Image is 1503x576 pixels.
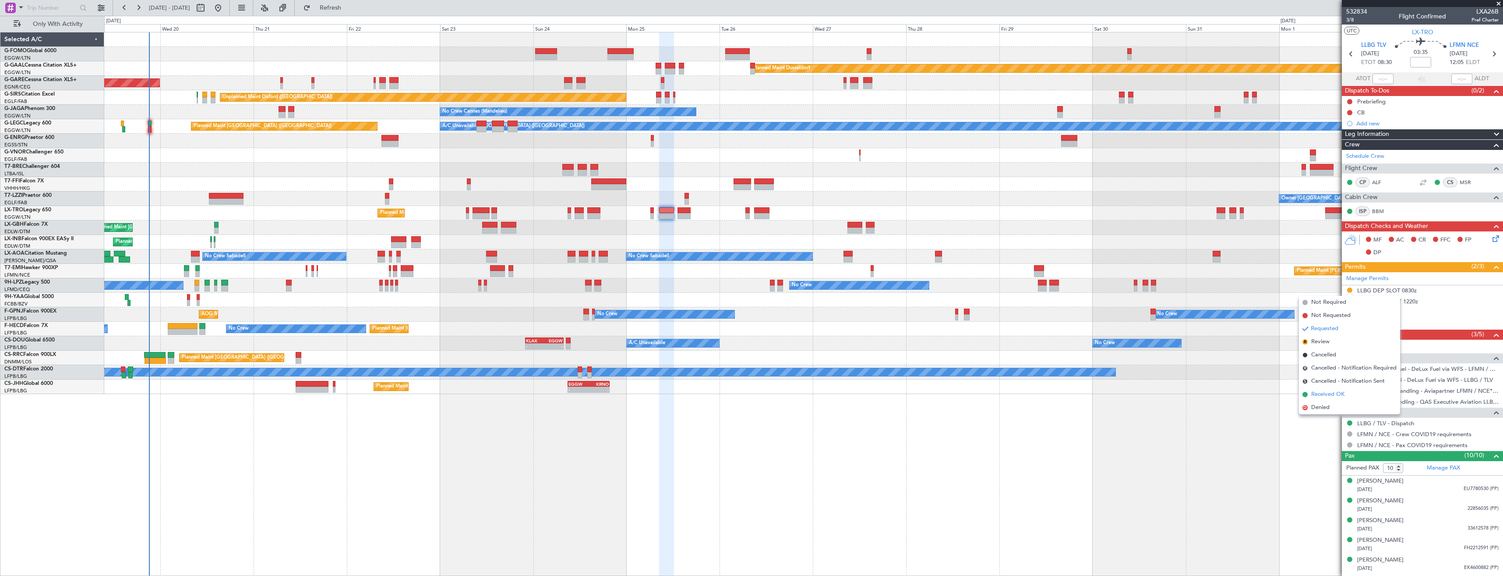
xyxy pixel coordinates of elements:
a: CS-DOUGlobal 6500 [4,338,55,343]
button: UTC [1344,27,1359,35]
a: Schedule Crew [1346,152,1384,161]
div: No Crew [792,279,812,292]
span: Flight Crew [1345,164,1377,174]
span: 9H-YAA [4,294,24,299]
a: EGLF/FAB [4,156,27,163]
div: Wed 20 [160,24,254,32]
span: Crew [1345,140,1360,150]
a: LLBG / TLV - Handling - QAS Executive Aviation LLBG / TLV [1357,398,1499,405]
span: G-JAGA [4,106,25,111]
span: T7-EMI [4,265,21,270]
a: LFPB/LBG [4,330,27,336]
a: LFMN / NCE - Handling - Aviapartner LFMN / NCE*****MY HANDLING**** [1357,387,1499,395]
div: Wed 27 [813,24,906,32]
div: Prebriefing [1357,98,1386,105]
a: T7-FFIFalcon 7X [4,178,44,184]
div: Flight Confirmed [1399,12,1446,21]
a: LX-TROLegacy 650 [4,207,51,213]
a: VHHH/HKG [4,185,30,192]
span: F-HECD [4,323,24,328]
div: A/C Unavailable [GEOGRAPHIC_DATA] ([GEOGRAPHIC_DATA]) [442,120,585,133]
div: [PERSON_NAME] [1357,516,1404,525]
span: G-SIRS [4,92,21,97]
a: [PERSON_NAME]/QSA [4,257,56,264]
a: G-VNORChallenger 650 [4,149,64,155]
span: EK4600882 (PP) [1464,564,1499,572]
a: EGSS/STN [4,142,28,148]
span: LFMN NCE [1450,41,1479,50]
span: 08:30 [1378,58,1392,67]
span: ETOT [1361,58,1376,67]
span: Cancelled [1311,351,1336,359]
a: LFMD/CEQ [4,286,30,293]
span: FH2212591 (PP) [1464,544,1499,552]
span: R [1302,339,1308,345]
span: CR [1418,236,1426,245]
span: T7-FFI [4,178,20,184]
span: Dispatch Checks and Weather [1345,221,1428,231]
span: LLBG TLV [1361,41,1387,50]
div: CB [1357,109,1365,116]
div: Fri 22 [347,24,440,32]
span: CS-RRC [4,352,23,357]
a: LFMN/NCE [4,272,30,278]
a: LFPB/LBG [4,373,27,380]
span: [DATE] [1357,565,1372,572]
span: [DATE] [1450,50,1468,58]
div: Planned Maint [PERSON_NAME] [1297,264,1370,277]
span: LX-INB [4,236,21,242]
span: LXA26B [1471,7,1499,16]
div: Sat 30 [1093,24,1186,32]
div: Sun 31 [1186,24,1279,32]
span: 9H-LPZ [4,280,22,285]
span: (3/5) [1471,330,1484,339]
input: --:-- [1372,74,1394,84]
div: CP [1355,178,1370,187]
a: LFPB/LBG [4,315,27,322]
div: - [568,387,589,392]
span: MF [1373,236,1382,245]
span: G-GARE [4,77,25,82]
span: 532834 [1346,7,1367,16]
button: Refresh [299,1,352,15]
a: EDLW/DTM [4,228,30,235]
span: 3/8 [1346,16,1367,24]
span: Received OK [1311,390,1344,399]
span: [DATE] [1357,486,1372,493]
div: Sun 24 [533,24,627,32]
div: Owner [GEOGRAPHIC_DATA] ([GEOGRAPHIC_DATA]) [1281,192,1402,205]
button: Only With Activity [10,17,95,31]
div: Planned Maint [GEOGRAPHIC_DATA] ([GEOGRAPHIC_DATA]) [372,322,510,335]
div: Unplanned Maint Oxford ([GEOGRAPHIC_DATA]) [222,91,332,104]
span: 03:35 [1414,48,1428,57]
div: No Crew [1157,308,1177,321]
span: Refresh [312,5,349,11]
input: Trip Number [27,1,77,14]
div: KLAX [526,338,544,343]
div: No Crew [597,308,617,321]
div: A/C Unavailable [629,337,665,350]
a: G-GARECessna Citation XLS+ [4,77,77,82]
a: BBM [1372,207,1392,215]
span: CS-DOU [4,338,25,343]
span: R [1302,366,1308,371]
a: T7-BREChallenger 604 [4,164,60,169]
a: G-SIRSCitation Excel [4,92,55,97]
a: F-HECDFalcon 7X [4,323,48,328]
div: ISP [1355,206,1370,216]
a: Manage Permits [1346,274,1389,283]
div: No Crew Sabadell [628,250,669,263]
span: (10/10) [1464,451,1484,460]
div: - [526,344,544,349]
span: LX-TRO [1412,28,1433,37]
a: MSR [1460,178,1479,186]
span: F-GPNJ [4,309,23,314]
span: G-ENRG [4,135,25,140]
a: EGLF/FAB [4,199,27,206]
div: [PERSON_NAME] [1357,497,1404,505]
div: CS [1443,178,1457,187]
span: D [1302,405,1308,410]
a: LFMN / NCE - Crew COVID19 requirements [1357,430,1471,438]
span: T7-LZZI [4,193,22,198]
span: Leg Information [1345,129,1389,139]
